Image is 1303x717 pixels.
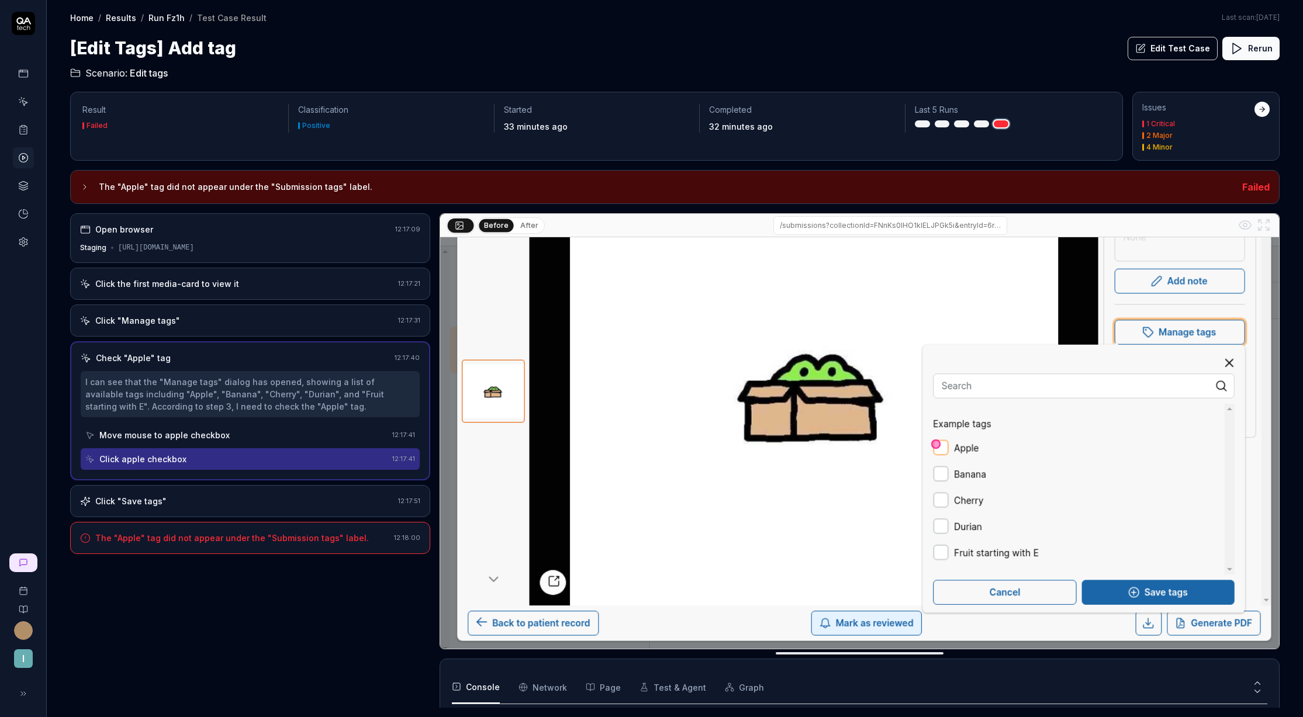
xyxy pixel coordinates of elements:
[398,497,420,505] time: 12:17:51
[1222,37,1280,60] button: Rerun
[189,12,192,23] div: /
[519,671,567,704] button: Network
[709,122,773,131] time: 32 minutes ago
[440,130,1279,654] img: Screenshot
[1254,216,1273,234] button: Open in full screen
[1222,12,1280,23] button: Last scan:[DATE]
[392,455,415,463] time: 12:17:41
[99,429,230,441] div: Move mouse to apple checkbox
[85,376,415,413] div: I can see that the "Manage tags" dialog has opened, showing a list of available tags including "A...
[398,279,420,288] time: 12:17:21
[9,553,37,572] a: New conversation
[130,66,168,80] span: Edit tags
[504,104,690,116] p: Started
[81,424,420,446] button: Move mouse to apple checkbox12:17:41
[99,453,186,465] div: Click apple checkbox
[1142,102,1254,113] div: Issues
[1236,216,1254,234] button: Show all interative elements
[197,12,267,23] div: Test Case Result
[586,671,621,704] button: Page
[70,12,94,23] a: Home
[1128,37,1218,60] button: Edit Test Case
[915,104,1101,116] p: Last 5 Runs
[1256,13,1280,22] time: [DATE]
[70,66,168,80] a: Scenario:Edit tags
[98,12,101,23] div: /
[80,243,106,253] div: Staging
[95,532,369,544] div: The "Apple" tag did not appear under the "Submission tags" label.
[83,66,127,80] span: Scenario:
[87,122,108,129] div: Failed
[479,219,513,231] button: Before
[516,219,543,232] button: After
[95,278,239,290] div: Click the first media-card to view it
[95,495,167,507] div: Click "Save tags"
[82,104,279,116] p: Result
[1146,120,1175,127] div: 1 Critical
[70,35,236,61] h1: [Edit Tags] Add tag
[96,352,171,364] div: Check "Apple" tag
[118,243,194,253] div: [URL][DOMAIN_NAME]
[452,671,500,704] button: Console
[1242,181,1270,193] span: Failed
[709,104,896,116] p: Completed
[5,577,42,595] a: Book a call with us
[141,12,144,23] div: /
[392,431,415,439] time: 12:17:41
[95,223,153,235] div: Open browser
[5,640,42,670] button: I
[99,180,1233,194] h3: The "Apple" tag did not appear under the "Submission tags" label.
[81,448,420,470] button: Click apple checkbox12:17:41
[398,316,420,324] time: 12:17:31
[5,595,42,614] a: Documentation
[504,122,568,131] time: 33 minutes ago
[14,649,33,668] span: I
[640,671,706,704] button: Test & Agent
[148,12,185,23] a: Run Fz1h
[106,12,136,23] a: Results
[80,180,1233,194] button: The "Apple" tag did not appear under the "Submission tags" label.
[725,671,764,704] button: Graph
[1146,144,1173,151] div: 4 Minor
[298,104,485,116] p: Classification
[394,534,420,542] time: 12:18:00
[95,314,180,327] div: Click "Manage tags"
[395,225,420,233] time: 12:17:09
[302,122,330,129] div: Positive
[395,354,420,362] time: 12:17:40
[1146,132,1173,139] div: 2 Major
[1222,12,1280,23] span: Last scan:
